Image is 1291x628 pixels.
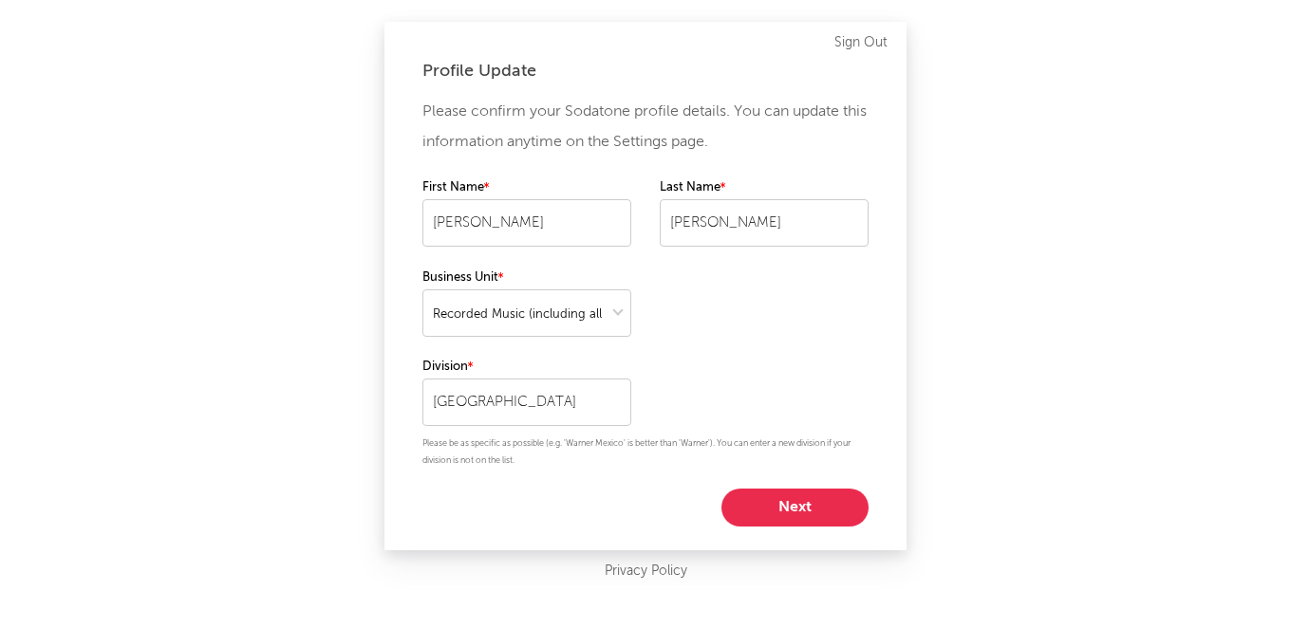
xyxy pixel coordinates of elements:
[422,60,869,83] div: Profile Update
[605,560,687,583] a: Privacy Policy
[422,199,631,247] input: Your first name
[422,435,869,470] p: Please be as specific as possible (e.g. 'Warner Mexico' is better than 'Warner'). You can enter a...
[660,176,869,199] label: Last Name
[721,489,869,526] button: Next
[660,199,869,247] input: Your last name
[834,31,888,54] a: Sign Out
[422,97,869,157] p: Please confirm your Sodatone profile details. You can update this information anytime on the Sett...
[422,379,631,426] input: Your division
[422,267,631,289] label: Business Unit
[422,356,631,379] label: Division
[422,176,631,199] label: First Name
